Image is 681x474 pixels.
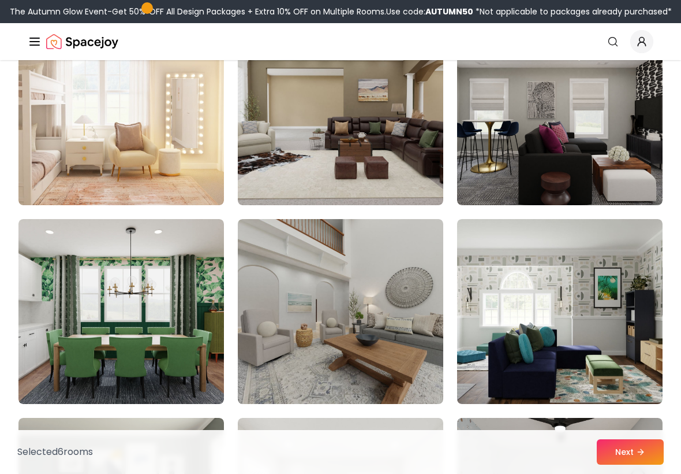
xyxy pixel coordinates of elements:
[46,30,118,53] a: Spacejoy
[46,30,118,53] img: Spacejoy Logo
[597,439,664,465] button: Next
[386,6,473,17] span: Use code:
[457,219,663,404] img: Room room-45
[473,6,672,17] span: *Not applicable to packages already purchased*
[10,6,672,17] div: The Autumn Glow Event-Get 50% OFF All Design Packages + Extra 10% OFF on Multiple Rooms.
[425,6,473,17] b: AUTUMN50
[18,219,224,404] img: Room room-43
[18,20,224,205] img: Room room-40
[17,445,93,459] p: Selected 6 room s
[238,20,443,205] img: Room room-41
[457,20,663,205] img: Room room-42
[238,219,443,404] img: Room room-44
[28,23,653,60] nav: Global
